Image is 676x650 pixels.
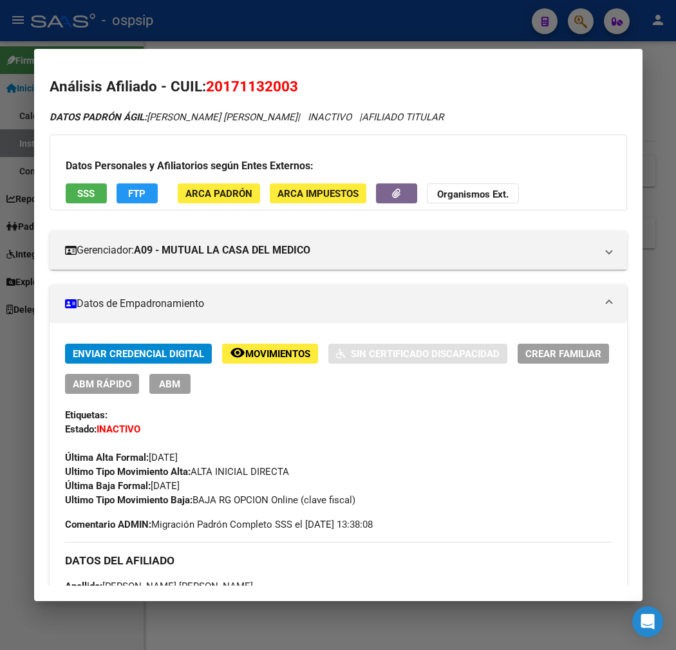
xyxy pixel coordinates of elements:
span: [PERSON_NAME] [PERSON_NAME] [50,111,297,123]
h2: Análisis Afiliado - CUIL: [50,76,627,98]
span: Sin Certificado Discapacidad [351,348,500,360]
strong: Última Baja Formal: [65,480,151,492]
span: SSS [77,188,95,200]
button: Organismos Ext. [427,183,519,203]
span: FTP [128,188,146,200]
i: | INACTIVO | [50,111,444,123]
button: Crear Familiar [518,344,609,364]
button: ABM Rápido [65,374,139,394]
strong: Apellido: [65,580,102,592]
span: [PERSON_NAME] [PERSON_NAME] [65,580,253,592]
span: Crear Familiar [525,348,601,360]
button: Movimientos [222,344,318,364]
span: BAJA RG OPCION Online (clave fiscal) [65,494,355,506]
mat-panel-title: Datos de Empadronamiento [65,296,596,311]
mat-panel-title: Gerenciador: [65,243,596,258]
mat-icon: remove_red_eye [230,345,245,360]
span: Enviar Credencial Digital [73,348,204,360]
strong: Ultimo Tipo Movimiento Baja: [65,494,192,506]
span: AFILIADO TITULAR [362,111,444,123]
button: Sin Certificado Discapacidad [328,344,507,364]
span: [DATE] [65,452,178,463]
strong: Estado: [65,423,97,435]
strong: Organismos Ext. [437,189,509,200]
span: 20171132003 [206,78,298,95]
strong: Última Alta Formal: [65,452,149,463]
button: ARCA Padrón [178,183,260,203]
span: [DATE] [65,480,180,492]
button: FTP [117,183,158,203]
mat-expansion-panel-header: Datos de Empadronamiento [50,284,627,323]
div: Open Intercom Messenger [632,606,663,637]
strong: DATOS PADRÓN ÁGIL: [50,111,147,123]
strong: Comentario ADMIN: [65,519,151,530]
h3: Datos Personales y Afiliatorios según Entes Externos: [66,158,611,174]
strong: A09 - MUTUAL LA CASA DEL MEDICO [134,243,310,258]
button: ARCA Impuestos [270,183,366,203]
button: Enviar Credencial Digital [65,344,212,364]
strong: INACTIVO [97,423,140,435]
span: ABM [159,378,180,390]
span: ALTA INICIAL DIRECTA [65,466,289,478]
button: ABM [149,374,191,394]
button: SSS [66,183,107,203]
strong: Etiquetas: [65,409,108,421]
span: ARCA Impuestos [277,188,359,200]
span: ABM Rápido [73,378,131,390]
span: Movimientos [245,348,310,360]
span: Migración Padrón Completo SSS el [DATE] 13:38:08 [65,517,373,532]
strong: Ultimo Tipo Movimiento Alta: [65,466,191,478]
h3: DATOS DEL AFILIADO [65,553,612,568]
mat-expansion-panel-header: Gerenciador:A09 - MUTUAL LA CASA DEL MEDICO [50,231,627,270]
span: ARCA Padrón [185,188,252,200]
